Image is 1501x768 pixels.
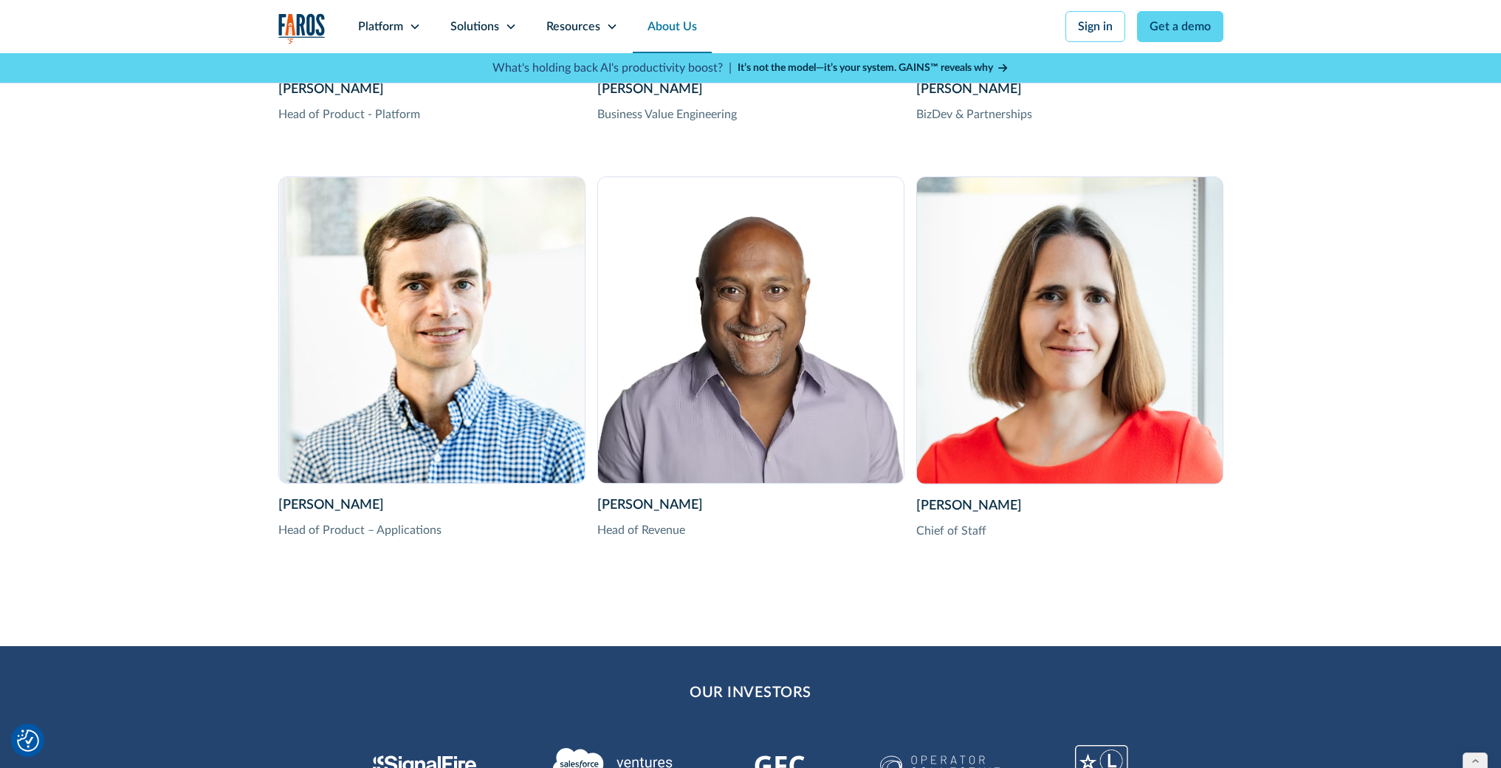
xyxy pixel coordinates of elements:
div: [PERSON_NAME] [916,80,1223,100]
img: Revisit consent button [17,730,39,752]
div: Head of Revenue [597,521,904,539]
div: [PERSON_NAME] [597,80,904,100]
a: home [278,13,326,44]
div: Resources [546,18,600,35]
img: Logo of the analytics and reporting company Faros. [278,13,326,44]
div: Head of Product – Applications [278,521,585,539]
a: Get a demo [1137,11,1223,42]
a: Sign in [1065,11,1125,42]
div: Platform [358,18,403,35]
strong: It’s not the model—it’s your system. GAINS™ reveals why [738,63,993,73]
p: What's holding back AI's productivity boost? | [492,59,732,77]
div: Business Value Engineering [597,106,904,123]
div: Solutions [450,18,499,35]
div: Chief of Staff [916,522,1223,540]
div: [PERSON_NAME] [278,80,585,100]
div: [PERSON_NAME] [916,496,1223,516]
a: It’s not the model—it’s your system. GAINS™ reveals why [738,61,1009,76]
div: Head of Product - Platform [278,106,585,123]
div: BizDev & Partnerships [916,106,1223,123]
button: Cookie Settings [17,730,39,752]
div: [PERSON_NAME] [278,496,585,515]
h2: Our Investors [690,682,811,704]
div: [PERSON_NAME] [597,496,904,515]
